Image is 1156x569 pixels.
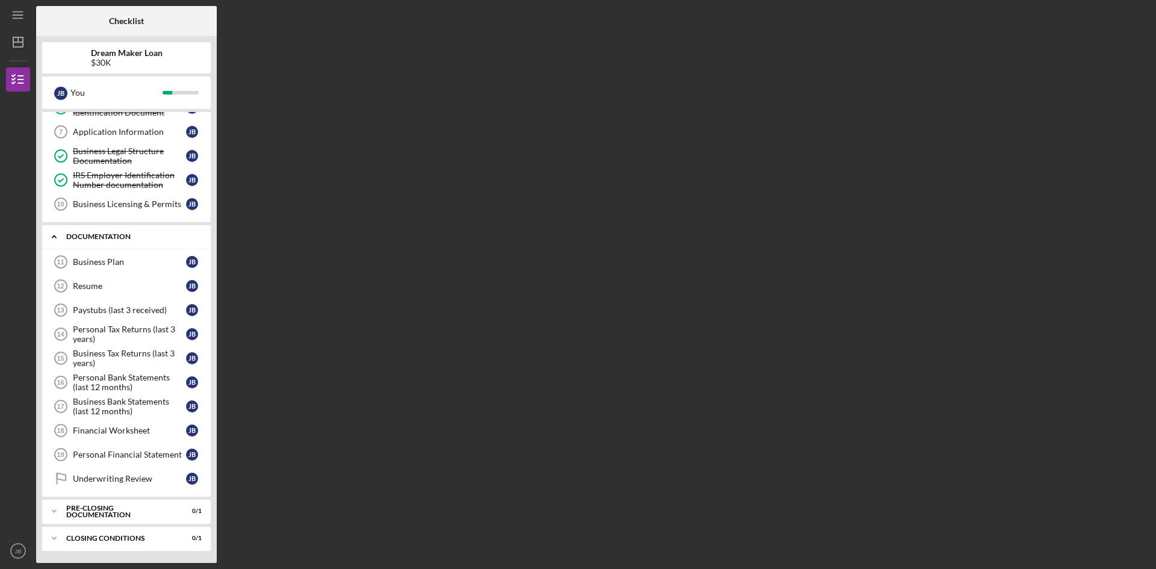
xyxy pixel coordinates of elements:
tspan: 11 [57,258,64,266]
tspan: 13 [57,306,64,314]
div: J B [186,424,198,437]
div: J B [54,87,67,100]
a: 13Paystubs (last 3 received)JB [48,298,205,322]
a: 7Application InformationJB [48,120,205,144]
b: Checklist [109,16,144,26]
a: 12ResumeJB [48,274,205,298]
div: Paystubs (last 3 received) [73,305,186,315]
tspan: 16 [57,379,64,386]
b: Dream Maker Loan [91,48,163,58]
div: J B [186,400,198,412]
a: 19Personal Financial StatementJB [48,443,205,467]
div: Underwriting Review [73,474,186,483]
div: J B [186,328,198,340]
a: 10Business Licensing & PermitsJB [48,192,205,216]
div: J B [186,174,198,186]
a: 16Personal Bank Statements (last 12 months)JB [48,370,205,394]
text: JB [14,548,21,555]
tspan: 10 [57,201,64,208]
div: Business Plan [73,257,186,267]
div: J B [186,256,198,268]
tspan: 14 [57,331,64,338]
a: Business Legal Structure DocumentationJB [48,144,205,168]
tspan: 19 [57,451,64,458]
tspan: 15 [57,355,64,362]
a: 17Business Bank Statements (last 12 months)JB [48,394,205,418]
div: You [70,82,163,103]
div: Business Bank Statements (last 12 months) [73,397,186,416]
div: J B [186,304,198,316]
div: Personal Bank Statements (last 12 months) [73,373,186,392]
div: Closing Conditions [66,535,172,542]
div: Business Licensing & Permits [73,199,186,209]
div: Business Legal Structure Documentation [73,146,186,166]
a: 14Personal Tax Returns (last 3 years)JB [48,322,205,346]
div: Personal Financial Statement [73,450,186,459]
a: 15Business Tax Returns (last 3 years)JB [48,346,205,370]
div: 0 / 1 [180,535,202,542]
div: Pre-Closing Documentation [66,505,172,518]
div: J B [186,126,198,138]
a: 11Business PlanJB [48,250,205,274]
div: Financial Worksheet [73,426,186,435]
div: Personal Tax Returns (last 3 years) [73,325,186,344]
div: J B [186,198,198,210]
div: Business Tax Returns (last 3 years) [73,349,186,368]
div: J B [186,376,198,388]
div: Resume [73,281,186,291]
button: JB [6,539,30,563]
a: 18Financial WorksheetJB [48,418,205,443]
div: J B [186,473,198,485]
tspan: 17 [57,403,64,410]
a: Underwriting ReviewJB [48,467,205,491]
tspan: 7 [59,128,63,135]
a: IRS Employer Identification Number documentationJB [48,168,205,192]
div: $30K [91,58,163,67]
div: 0 / 1 [180,508,202,515]
div: J B [186,280,198,292]
div: IRS Employer Identification Number documentation [73,170,186,190]
tspan: 18 [57,427,64,434]
div: J B [186,449,198,461]
tspan: 12 [57,282,64,290]
div: Application Information [73,127,186,137]
div: J B [186,150,198,162]
div: Documentation [66,233,196,240]
div: J B [186,352,198,364]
